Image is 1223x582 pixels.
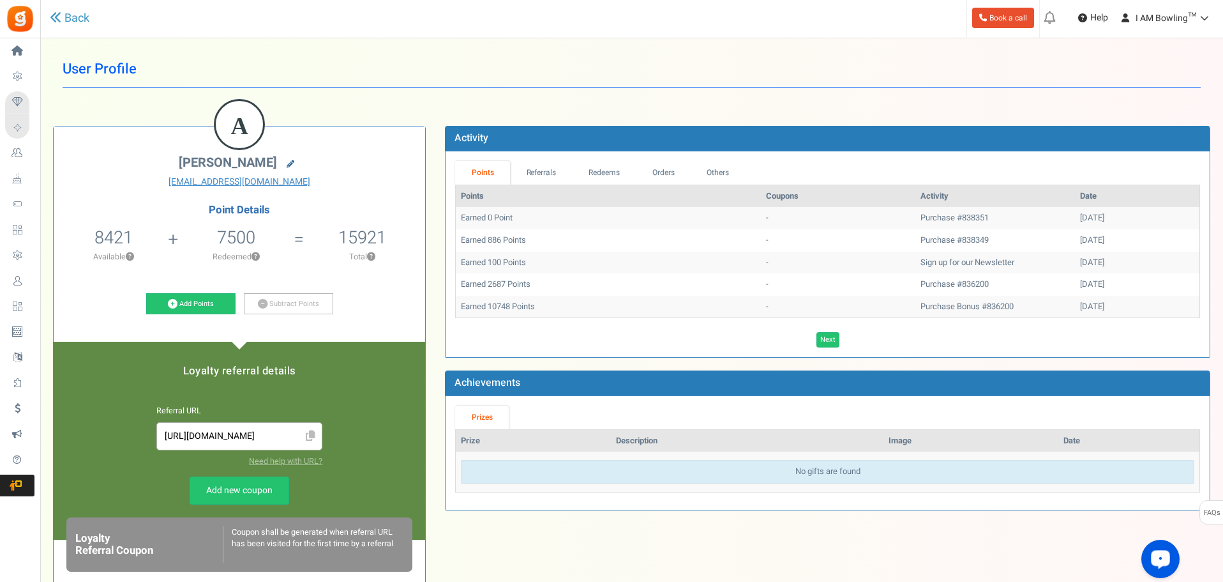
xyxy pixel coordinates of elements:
[455,161,510,185] a: Points
[456,207,760,229] td: Earned 0 Point
[1080,234,1194,247] div: [DATE]
[510,161,573,185] a: Referrals
[1136,11,1196,25] span: I AM Bowling™
[915,252,1075,274] td: Sign up for our Newsletter
[305,251,419,263] p: Total
[94,225,133,250] span: 8421
[915,273,1075,296] td: Purchase #836200
[915,185,1075,208] th: Activity
[461,460,1194,484] div: No gifts are found
[691,161,746,185] a: Others
[761,207,915,229] td: -
[1087,11,1108,24] span: Help
[972,8,1034,28] a: Book a call
[179,251,292,263] p: Redeemed
[883,430,1058,452] th: Image
[1080,279,1194,291] div: [DATE]
[216,101,263,151] figcaption: A
[179,153,277,172] span: [PERSON_NAME]
[761,185,915,208] th: Coupons
[223,526,403,563] div: Coupon shall be generated when referral URL has been visited for the first time by a referral
[217,228,255,247] h5: 7500
[1080,212,1194,224] div: [DATE]
[54,204,425,216] h4: Point Details
[455,406,509,429] a: Prizes
[456,273,760,296] td: Earned 2687 Points
[456,252,760,274] td: Earned 100 Points
[1080,301,1194,313] div: [DATE]
[1058,430,1199,452] th: Date
[761,229,915,252] td: -
[1075,185,1199,208] th: Date
[75,533,223,556] h6: Loyalty Referral Coupon
[456,229,760,252] td: Earned 886 Points
[63,176,416,188] a: [EMAIL_ADDRESS][DOMAIN_NAME]
[66,365,412,377] h5: Loyalty referral details
[636,161,691,185] a: Orders
[915,207,1075,229] td: Purchase #838351
[456,430,610,452] th: Prize
[367,253,375,261] button: ?
[915,229,1075,252] td: Purchase #838349
[816,332,839,348] a: Next
[761,273,915,296] td: -
[1080,257,1194,269] div: [DATE]
[63,51,1201,88] h1: User Profile
[454,375,520,390] b: Achievements
[1073,8,1113,28] a: Help
[146,293,236,315] a: Add Points
[251,253,260,261] button: ?
[1203,501,1220,525] span: FAQs
[761,296,915,318] td: -
[611,430,883,452] th: Description
[190,477,289,505] a: Add new coupon
[156,407,322,416] h6: Referral URL
[249,456,322,467] a: Need help with URL?
[60,251,167,263] p: Available
[454,130,488,146] b: Activity
[456,185,760,208] th: Points
[761,252,915,274] td: -
[244,293,333,315] a: Subtract Points
[126,253,134,261] button: ?
[300,425,320,448] span: Click to Copy
[338,228,386,247] h5: 15921
[573,161,636,185] a: Redeems
[456,296,760,318] td: Earned 10748 Points
[915,296,1075,318] td: Purchase Bonus #836200
[6,4,34,33] img: Gratisfaction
